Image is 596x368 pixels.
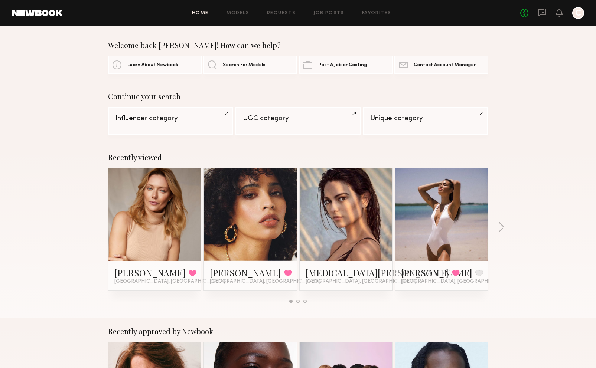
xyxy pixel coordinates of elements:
[414,63,476,68] span: Contact Account Manager
[108,41,488,50] div: Welcome back [PERSON_NAME]! How can we help?
[127,63,178,68] span: Learn About Newbook
[108,153,488,162] div: Recently viewed
[306,267,449,279] a: [MEDICAL_DATA][PERSON_NAME]
[210,279,320,285] span: [GEOGRAPHIC_DATA], [GEOGRAPHIC_DATA]
[108,327,488,336] div: Recently approved by Newbook
[401,267,472,279] a: [PERSON_NAME]
[306,279,416,285] span: [GEOGRAPHIC_DATA], [GEOGRAPHIC_DATA]
[363,107,488,135] a: Unique category
[192,11,209,16] a: Home
[401,279,512,285] span: [GEOGRAPHIC_DATA], [GEOGRAPHIC_DATA]
[318,63,367,68] span: Post A Job or Casting
[362,11,391,16] a: Favorites
[572,7,584,19] a: C
[108,92,488,101] div: Continue your search
[223,63,266,68] span: Search For Models
[313,11,344,16] a: Job Posts
[243,115,353,122] div: UGC category
[114,267,186,279] a: [PERSON_NAME]
[370,115,481,122] div: Unique category
[267,11,296,16] a: Requests
[227,11,249,16] a: Models
[108,56,202,74] a: Learn About Newbook
[203,56,297,74] a: Search For Models
[394,56,488,74] a: Contact Account Manager
[115,115,226,122] div: Influencer category
[299,56,393,74] a: Post A Job or Casting
[235,107,361,135] a: UGC category
[108,107,233,135] a: Influencer category
[210,267,281,279] a: [PERSON_NAME]
[114,279,225,285] span: [GEOGRAPHIC_DATA], [GEOGRAPHIC_DATA]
